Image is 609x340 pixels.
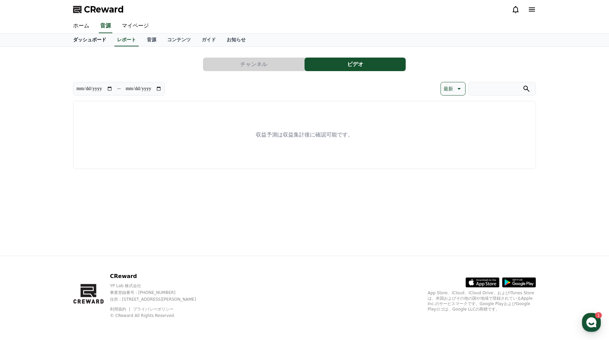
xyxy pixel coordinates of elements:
[110,290,208,295] p: 事業登録番号 : [PHONE_NUMBER]
[87,215,130,232] a: Settings
[99,19,112,33] a: 音源
[256,131,353,139] p: 収益予測は収益集計後に確認可能です。
[117,85,121,93] p: ~
[133,307,174,312] a: プライバシーポリシー
[221,34,251,46] a: お知らせ
[68,34,112,46] a: ダッシュボード
[56,225,76,231] span: Messages
[17,225,29,230] span: Home
[304,58,406,71] button: ビデオ
[110,313,208,318] p: © CReward All Rights Reserved.
[441,82,466,95] button: 最新
[84,4,124,15] span: CReward
[69,214,71,220] span: 1
[45,215,87,232] a: 1Messages
[110,297,208,302] p: 住所 : [STREET_ADDRESS][PERSON_NAME]
[2,215,45,232] a: Home
[73,4,124,15] a: CReward
[114,34,139,46] a: レポート
[110,272,208,280] p: CReward
[141,34,162,46] a: 音源
[444,84,453,93] p: 最新
[203,58,304,71] button: チャンネル
[100,225,117,230] span: Settings
[110,307,131,312] a: 利用規約
[162,34,196,46] a: コンテンツ
[116,19,154,33] a: マイページ
[110,283,208,289] p: YP Lab 株式会社
[428,290,536,312] p: App Store、iCloud、iCloud Drive、およびiTunes Storeは、米国およびその他の国や地域で登録されているApple Inc.のサービスマークです。Google P...
[68,19,95,33] a: ホーム
[196,34,221,46] a: ガイド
